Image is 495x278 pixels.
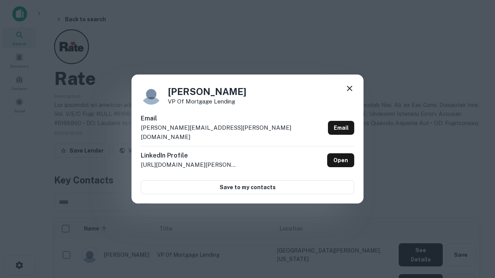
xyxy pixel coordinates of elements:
p: [URL][DOMAIN_NAME][PERSON_NAME] [141,160,237,170]
h6: Email [141,114,325,123]
a: Email [328,121,354,135]
h4: [PERSON_NAME] [168,85,246,98]
iframe: Chat Widget [456,216,495,253]
img: 9c8pery4andzj6ohjkjp54ma2 [141,84,162,105]
p: VP of Mortgage Lending [168,98,246,104]
h6: LinkedIn Profile [141,151,237,160]
a: Open [327,153,354,167]
button: Save to my contacts [141,180,354,194]
p: [PERSON_NAME][EMAIL_ADDRESS][PERSON_NAME][DOMAIN_NAME] [141,123,325,141]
